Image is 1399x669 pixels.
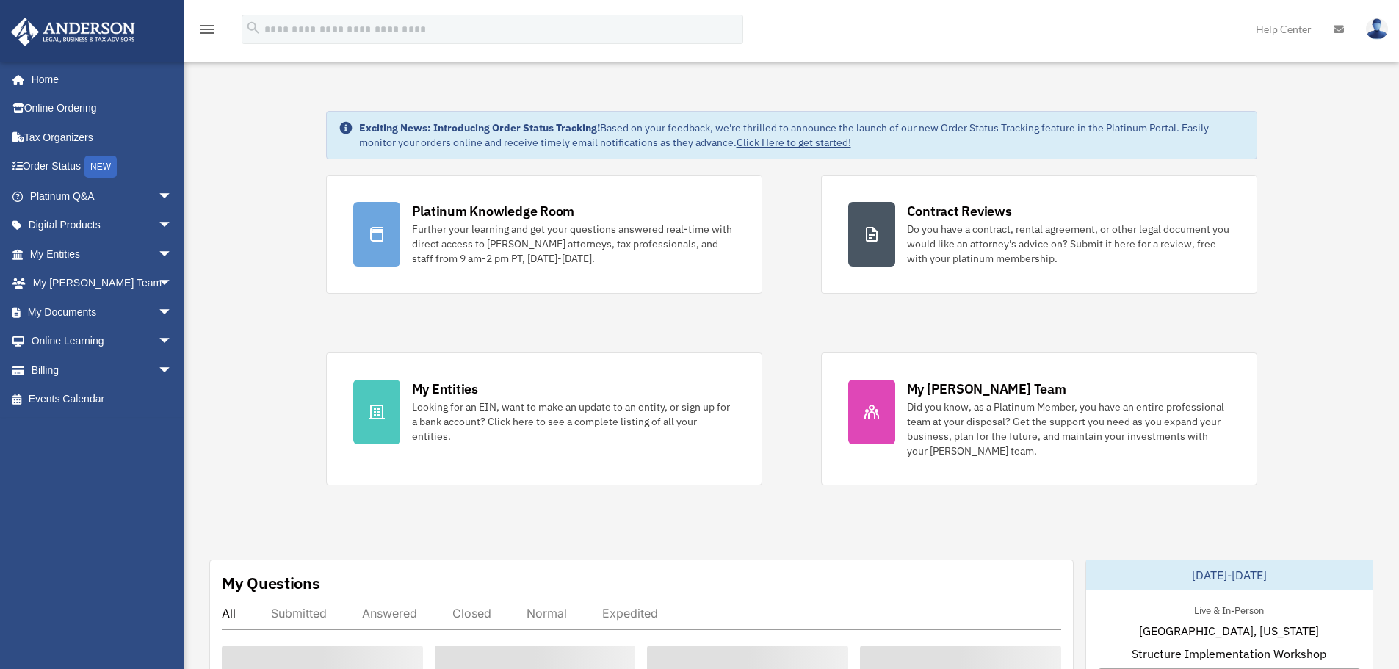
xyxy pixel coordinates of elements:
span: arrow_drop_down [158,327,187,357]
a: Platinum Knowledge Room Further your learning and get your questions answered real-time with dire... [326,175,762,294]
span: arrow_drop_down [158,181,187,211]
div: Submitted [271,606,327,621]
div: Platinum Knowledge Room [412,202,575,220]
div: Did you know, as a Platinum Member, you have an entire professional team at your disposal? Get th... [907,399,1230,458]
div: Contract Reviews [907,202,1012,220]
a: Click Here to get started! [737,136,851,149]
div: Do you have a contract, rental agreement, or other legal document you would like an attorney's ad... [907,222,1230,266]
a: My [PERSON_NAME] Team Did you know, as a Platinum Member, you have an entire professional team at... [821,352,1257,485]
a: Online Learningarrow_drop_down [10,327,195,356]
a: My Entitiesarrow_drop_down [10,239,195,269]
a: menu [198,26,216,38]
div: My Questions [222,572,320,594]
a: My Entities Looking for an EIN, want to make an update to an entity, or sign up for a bank accoun... [326,352,762,485]
a: Order StatusNEW [10,152,195,182]
strong: Exciting News: Introducing Order Status Tracking! [359,121,600,134]
div: Answered [362,606,417,621]
a: Home [10,65,187,94]
a: Contract Reviews Do you have a contract, rental agreement, or other legal document you would like... [821,175,1257,294]
a: My [PERSON_NAME] Teamarrow_drop_down [10,269,195,298]
div: Looking for an EIN, want to make an update to an entity, or sign up for a bank account? Click her... [412,399,735,444]
img: User Pic [1366,18,1388,40]
div: My Entities [412,380,478,398]
span: arrow_drop_down [158,269,187,299]
a: Digital Productsarrow_drop_down [10,211,195,240]
div: Expedited [602,606,658,621]
span: arrow_drop_down [158,239,187,270]
span: arrow_drop_down [158,211,187,241]
a: Events Calendar [10,385,195,414]
div: Closed [452,606,491,621]
a: My Documentsarrow_drop_down [10,297,195,327]
span: [GEOGRAPHIC_DATA], [US_STATE] [1139,622,1319,640]
div: My [PERSON_NAME] Team [907,380,1066,398]
span: arrow_drop_down [158,355,187,386]
div: Further your learning and get your questions answered real-time with direct access to [PERSON_NAM... [412,222,735,266]
div: Normal [527,606,567,621]
i: search [245,20,261,36]
i: menu [198,21,216,38]
a: Billingarrow_drop_down [10,355,195,385]
div: All [222,606,236,621]
a: Platinum Q&Aarrow_drop_down [10,181,195,211]
div: NEW [84,156,117,178]
div: [DATE]-[DATE] [1086,560,1373,590]
span: arrow_drop_down [158,297,187,328]
img: Anderson Advisors Platinum Portal [7,18,140,46]
span: Structure Implementation Workshop [1132,645,1326,662]
div: Based on your feedback, we're thrilled to announce the launch of our new Order Status Tracking fe... [359,120,1245,150]
a: Online Ordering [10,94,195,123]
div: Live & In-Person [1182,601,1276,617]
a: Tax Organizers [10,123,195,152]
